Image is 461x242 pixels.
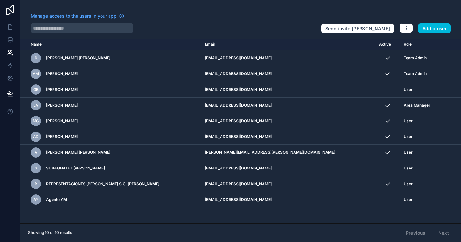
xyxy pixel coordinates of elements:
[35,166,37,171] span: S
[404,71,427,76] span: Team Admin
[31,13,124,19] a: Manage access to the users in your app
[33,197,38,202] span: AY
[201,98,376,113] td: [EMAIL_ADDRESS][DOMAIN_NAME]
[201,176,376,192] td: [EMAIL_ADDRESS][DOMAIN_NAME]
[28,230,72,235] span: Showing 10 of 10 results
[31,13,117,19] span: Manage access to the users in your app
[46,71,78,76] span: [PERSON_NAME]
[46,134,78,139] span: [PERSON_NAME]
[201,39,376,50] th: Email
[46,103,78,108] span: [PERSON_NAME]
[20,39,201,50] th: Name
[46,150,110,155] span: [PERSON_NAME] [PERSON_NAME]
[201,160,376,176] td: [EMAIL_ADDRESS][DOMAIN_NAME]
[46,118,78,124] span: [PERSON_NAME]
[404,118,413,124] span: User
[404,197,413,202] span: User
[201,192,376,208] td: [EMAIL_ADDRESS][DOMAIN_NAME]
[46,181,159,186] span: REPRESENTACIONES [PERSON_NAME] S.C. [PERSON_NAME]
[404,181,413,186] span: User
[33,71,39,76] span: AM
[20,39,461,223] div: scrollable content
[35,56,37,61] span: N
[404,166,413,171] span: User
[400,39,443,50] th: Role
[33,103,38,108] span: LA
[201,82,376,98] td: [EMAIL_ADDRESS][DOMAIN_NAME]
[375,39,400,50] th: Active
[201,50,376,66] td: [EMAIL_ADDRESS][DOMAIN_NAME]
[404,56,427,61] span: Team Admin
[46,197,67,202] span: Agente YM
[418,23,451,34] button: Add a user
[33,134,39,139] span: AD
[201,129,376,145] td: [EMAIL_ADDRESS][DOMAIN_NAME]
[201,66,376,82] td: [EMAIL_ADDRESS][DOMAIN_NAME]
[404,87,413,92] span: User
[35,181,37,186] span: R
[33,118,39,124] span: MC
[201,145,376,160] td: [PERSON_NAME][EMAIL_ADDRESS][PERSON_NAME][DOMAIN_NAME]
[46,166,105,171] span: SUBAGENTE 1 [PERSON_NAME]
[404,150,413,155] span: User
[46,87,78,92] span: [PERSON_NAME]
[201,113,376,129] td: [EMAIL_ADDRESS][DOMAIN_NAME]
[321,23,394,34] button: Send invite [PERSON_NAME]
[46,56,110,61] span: [PERSON_NAME] [PERSON_NAME]
[33,87,39,92] span: GB
[404,134,413,139] span: User
[35,150,37,155] span: A
[404,103,430,108] span: Area Manager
